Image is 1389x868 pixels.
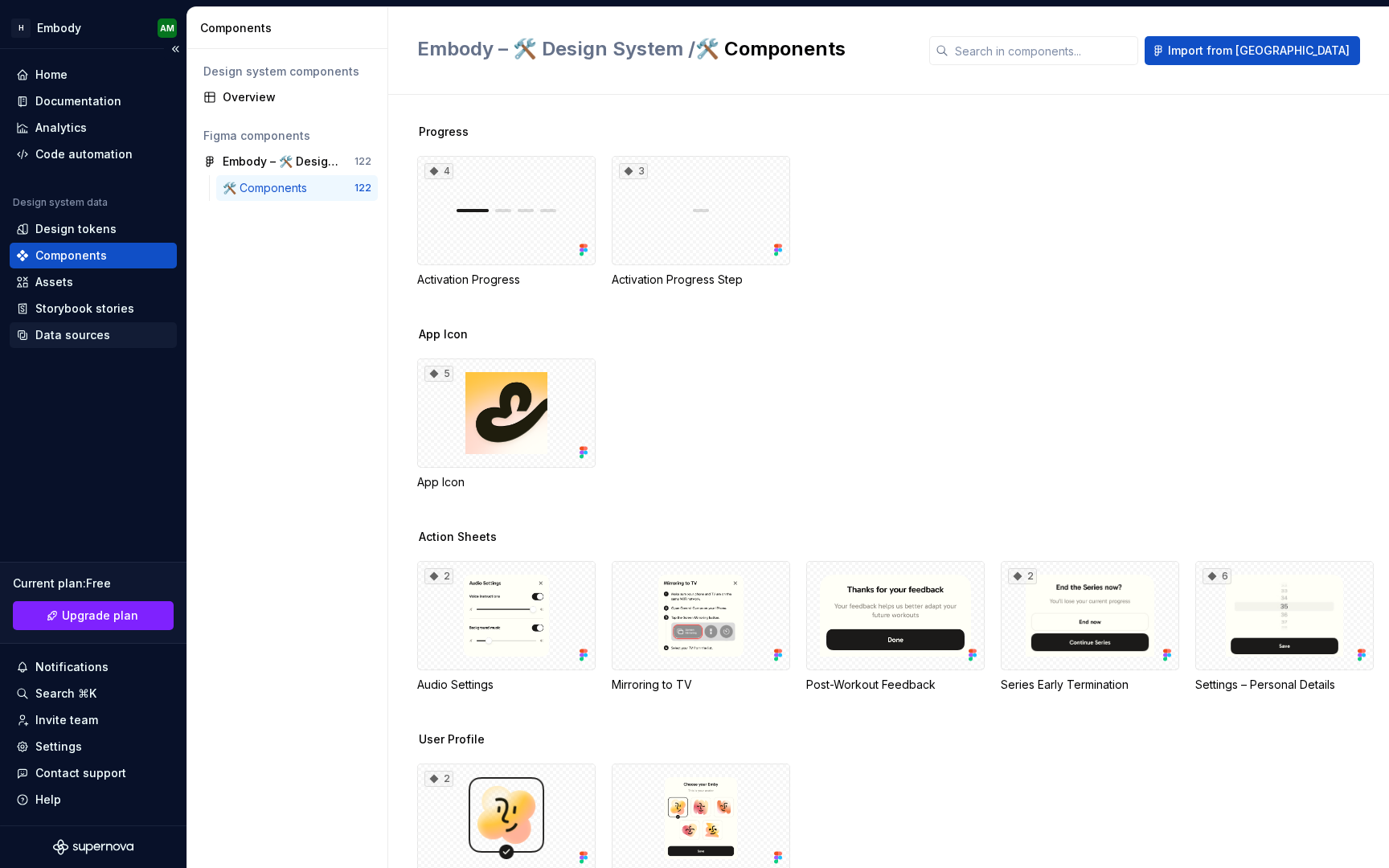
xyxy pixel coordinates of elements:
div: Components [200,20,381,36]
button: Collapse sidebar [164,38,186,60]
a: Embody – 🛠️ Design System122 [197,149,378,174]
div: Mirroring to TV [612,561,790,693]
a: Settings [10,734,177,759]
svg: Supernova Logo [53,839,133,855]
div: App Icon [417,474,596,490]
a: Home [10,62,177,88]
div: H [11,18,31,38]
div: 2Audio Settings [417,561,596,693]
div: Activation Progress [417,272,596,288]
div: Design tokens [35,221,117,237]
a: Invite team [10,707,177,733]
div: Search ⌘K [35,686,96,702]
div: Figma components [203,128,371,144]
div: Settings – Personal Details [1195,677,1374,693]
div: Embody – 🛠️ Design System [223,154,342,170]
div: 5App Icon [417,358,596,490]
div: Home [35,67,68,83]
div: Help [35,792,61,808]
a: Design tokens [10,216,177,242]
div: 3 [619,163,648,179]
div: 122 [354,182,371,194]
div: 2 [424,771,453,787]
a: 🛠️ Components122 [216,175,378,201]
div: Settings [35,739,82,755]
div: Assets [35,274,73,290]
a: Upgrade plan [13,601,174,630]
div: 4Activation Progress [417,156,596,288]
div: 5 [424,366,453,382]
span: Import from [GEOGRAPHIC_DATA] [1168,43,1350,59]
input: Search in components... [949,36,1138,65]
a: Analytics [10,115,177,141]
div: Code automation [35,146,133,162]
div: Overview [223,89,371,105]
div: Components [35,248,107,264]
span: Progress [419,124,469,140]
a: Code automation [10,141,177,167]
div: Design system data [13,196,108,209]
button: Search ⌘K [10,681,177,706]
div: Activation Progress Step [612,272,790,288]
button: HEmbodyAM [3,10,183,45]
div: Embody [37,20,81,36]
div: Storybook stories [35,301,134,317]
div: 🛠️ Components [223,180,313,196]
div: 122 [354,155,371,168]
a: Data sources [10,322,177,348]
div: 6 [1203,568,1231,584]
span: User Profile [419,731,485,747]
div: Notifications [35,659,109,675]
div: Invite team [35,712,98,728]
a: Storybook stories [10,296,177,321]
a: Assets [10,269,177,295]
button: Contact support [10,760,177,786]
div: 2 [424,568,453,584]
div: 2 [1008,568,1037,584]
a: Documentation [10,88,177,114]
div: Documentation [35,93,121,109]
span: Action Sheets [419,529,497,545]
span: App Icon [419,326,468,342]
div: Analytics [35,120,87,136]
div: Post-Workout Feedback [806,677,985,693]
button: Notifications [10,654,177,680]
div: Data sources [35,327,110,343]
div: 4 [424,163,453,179]
div: Series Early Termination [1001,677,1179,693]
div: Audio Settings [417,677,596,693]
div: Post-Workout Feedback [806,561,985,693]
div: AM [160,22,174,35]
div: 2Series Early Termination [1001,561,1179,693]
a: Overview [197,84,378,110]
span: Embody – 🛠️ Design System / [417,37,695,60]
span: Upgrade plan [62,608,138,624]
h2: 🛠️ Components [417,36,910,62]
div: 6Settings – Personal Details [1195,561,1374,693]
div: Current plan : Free [13,575,174,592]
div: 3Activation Progress Step [612,156,790,288]
a: Components [10,243,177,268]
div: Contact support [35,765,126,781]
div: Design system components [203,63,371,80]
button: Import from [GEOGRAPHIC_DATA] [1145,36,1360,65]
button: Help [10,787,177,813]
div: Mirroring to TV [612,677,790,693]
